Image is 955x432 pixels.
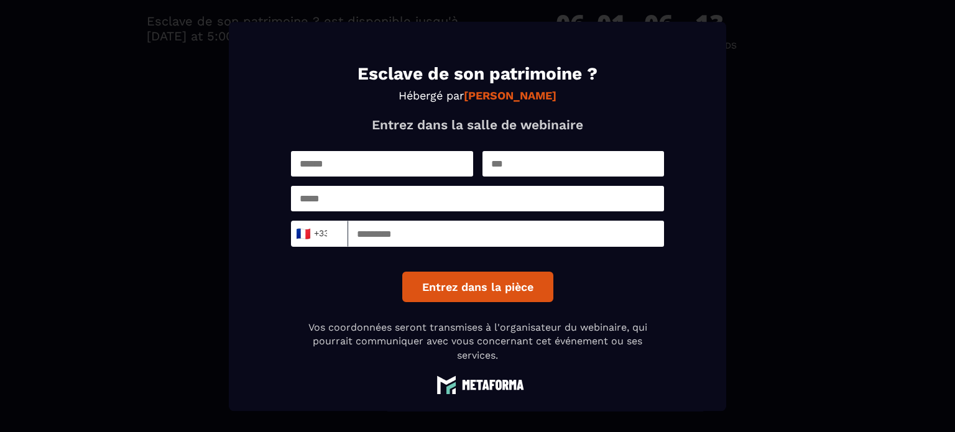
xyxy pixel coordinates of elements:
span: +33 [299,225,325,242]
button: Entrez dans la pièce [402,272,553,302]
span: 🇫🇷 [295,225,311,242]
p: Entrez dans la salle de webinaire [291,117,664,132]
input: Search for option [328,224,337,243]
p: Vos coordonnées seront transmises à l'organisateur du webinaire, qui pourrait communiquer avec vo... [291,321,664,362]
p: Hébergé par [291,89,664,102]
h1: Esclave de son patrimoine ? [291,65,664,83]
strong: [PERSON_NAME] [464,89,556,102]
div: Search for option [291,221,348,247]
img: logo [431,375,524,394]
